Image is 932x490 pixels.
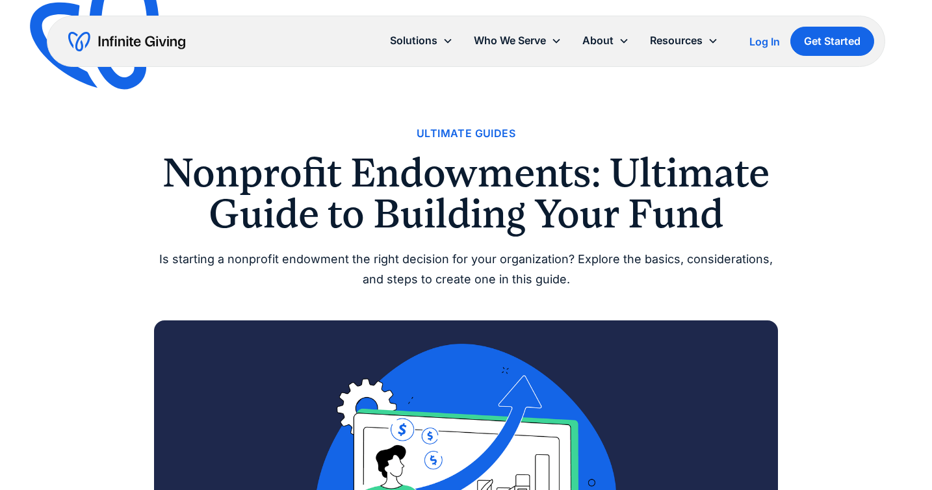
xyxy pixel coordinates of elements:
div: Resources [640,27,729,55]
a: Ultimate Guides [417,125,515,142]
a: Get Started [790,27,874,56]
div: About [572,27,640,55]
div: Resources [650,32,703,49]
a: home [68,31,185,52]
div: Is starting a nonprofit endowment the right decision for your organization? Explore the basics, c... [154,250,778,289]
div: Log In [749,36,780,47]
div: About [582,32,614,49]
div: Solutions [390,32,437,49]
div: Solutions [380,27,463,55]
div: Who We Serve [463,27,572,55]
div: Who We Serve [474,32,546,49]
a: Log In [749,34,780,49]
h1: Nonprofit Endowments: Ultimate Guide to Building Your Fund [154,153,778,234]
